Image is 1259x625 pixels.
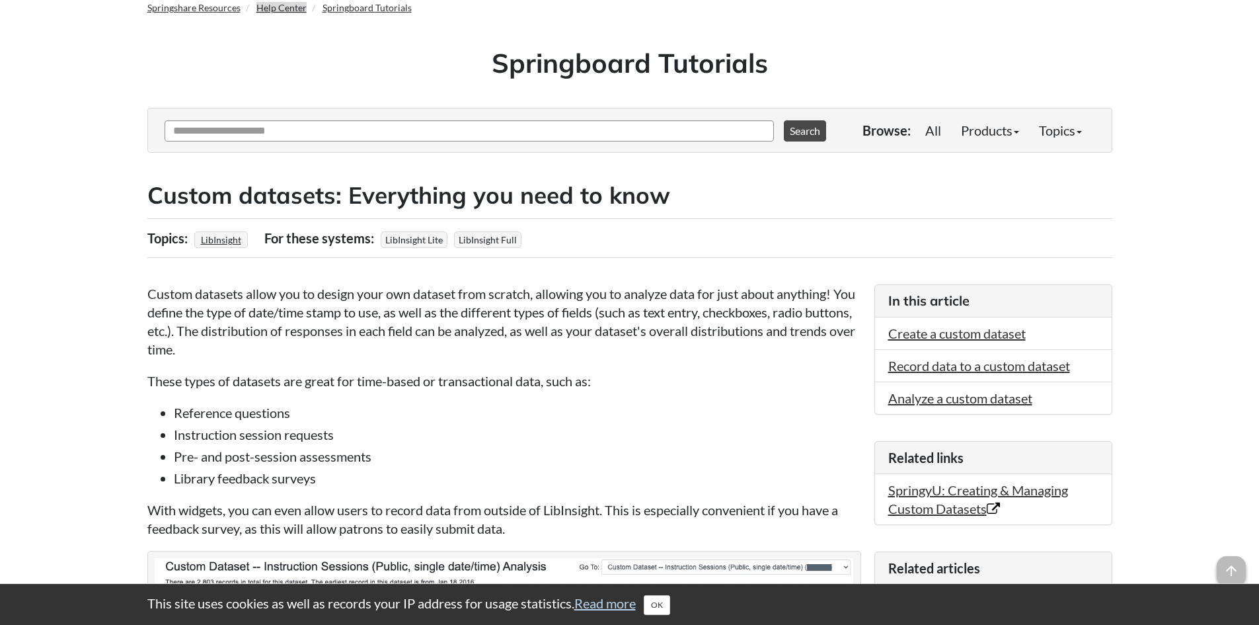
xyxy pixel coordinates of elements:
a: SpringyU: Creating & Managing Custom Datasets [888,482,1068,517]
li: Pre- and post-session assessments [174,447,861,466]
span: Related links [888,450,964,466]
a: arrow_upward [1217,558,1246,573]
span: LibInsight Full [454,231,521,248]
a: LibInsight [199,230,243,249]
h3: In this article [888,292,1098,310]
p: These types of datasets are great for time-based or transactional data, such as: [147,372,861,390]
h2: Custom datasets: Everything you need to know [147,179,1112,212]
span: LibInsight Lite [381,231,447,248]
li: Reference questions [174,403,861,422]
a: Record data to a custom dataset [888,358,1070,374]
a: All [915,117,951,144]
span: Related articles [888,560,980,576]
a: Topics [1029,117,1092,144]
p: Browse: [862,121,911,140]
a: Analyze a custom dataset [888,390,1032,406]
span: arrow_upward [1217,556,1246,585]
p: With widgets, you can even allow users to record data from outside of LibInsight. This is especia... [147,501,861,538]
a: Help Center [256,2,307,13]
button: Search [784,120,826,142]
button: Close [644,595,670,615]
a: Springboard Tutorials [323,2,412,13]
div: Topics: [147,226,191,251]
a: Create a custom dataset [888,325,1026,341]
li: Instruction session requests [174,425,861,444]
a: Read more [574,595,636,611]
h1: Springboard Tutorials [157,44,1102,81]
a: Products [951,117,1029,144]
div: This site uses cookies as well as records your IP address for usage statistics. [134,594,1125,615]
div: For these systems: [264,226,377,251]
a: Springshare Resources [147,2,241,13]
p: Custom datasets allow you to design your own dataset from scratch, allowing you to analyze data f... [147,284,861,358]
li: Library feedback surveys [174,469,861,487]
